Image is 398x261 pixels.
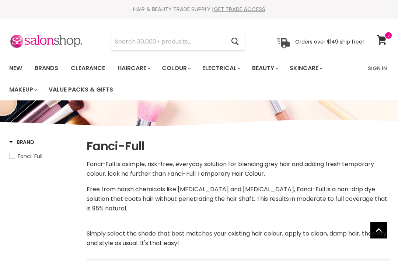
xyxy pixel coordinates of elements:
button: Search [225,33,245,50]
a: Colour [156,61,195,76]
h1: Fanci-Full [87,138,389,154]
span: Fanci-Full is a [87,160,126,168]
h3: Brand [9,138,34,146]
a: Fanci-Full [9,152,77,160]
a: Clearance [65,61,111,76]
a: Brands [29,61,64,76]
form: Product [111,33,245,51]
a: Skincare [284,61,327,76]
a: GET TRADE ACCESS [214,5,265,13]
p: Orders over $149 ship free! [295,38,364,45]
a: Value Packs & Gifts [43,82,119,97]
a: Makeup [4,82,42,97]
p: Simply select the shade that best matches your existing hair colour, apply to clean, damp hair, t... [87,229,389,248]
div: Free from harsh chemicals like [MEDICAL_DATA] and [MEDICAL_DATA], Fanci-Full is a non-drip dye so... [87,159,389,248]
a: Electrical [197,61,245,76]
span: Fanci-Full [18,152,42,160]
a: New [4,61,28,76]
a: Haircare [112,61,155,76]
a: Sign In [363,61,391,76]
ul: Main menu [4,58,363,100]
a: Beauty [247,61,283,76]
p: simple, risk-free, everyday solution for blending grey hair and adding fresh temporary colour, lo... [87,159,389,179]
input: Search [111,33,225,50]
